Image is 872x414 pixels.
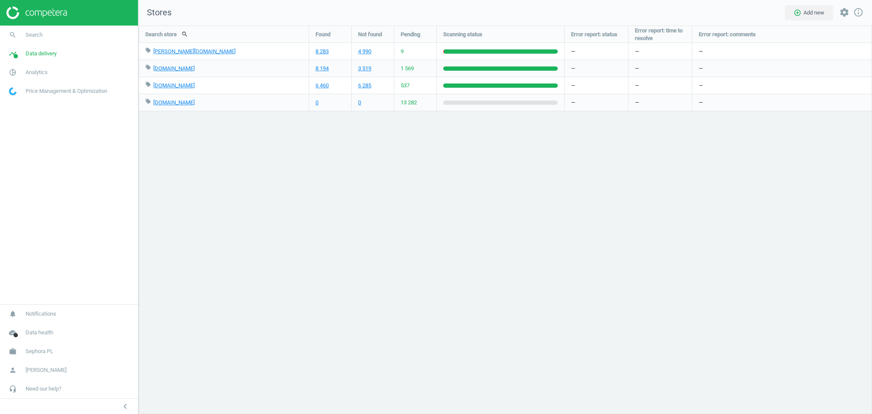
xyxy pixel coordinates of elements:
[139,26,309,43] div: Search store
[401,82,410,89] span: 537
[316,82,329,89] a: 6 460
[358,65,371,72] a: 3 519
[635,65,639,72] span: —
[401,65,414,72] span: 1 569
[153,48,235,55] a: [PERSON_NAME][DOMAIN_NAME]
[145,47,151,53] i: local_offer
[5,64,21,80] i: pie_chart_outlined
[692,60,872,77] div: —
[153,65,195,72] a: [DOMAIN_NAME]
[571,31,617,38] span: Error report: status
[635,27,686,42] span: Error report: time to resolve
[5,306,21,322] i: notifications
[692,43,872,60] div: —
[565,43,628,60] div: —
[26,87,107,95] span: Price Management & Optimization
[177,27,193,41] button: search
[358,99,361,106] a: 0
[6,6,67,19] img: ajHJNr6hYgQAAAAASUVORK5CYII=
[565,60,628,77] div: —
[5,325,21,341] i: cloud_done
[26,366,66,374] span: [PERSON_NAME]
[5,343,21,359] i: work
[635,82,639,89] span: —
[145,98,151,104] i: local_offer
[26,310,56,318] span: Notifications
[153,82,195,89] a: [DOMAIN_NAME]
[9,87,17,95] img: wGWNvw8QSZomAAAAABJRU5ErkJggg==
[358,48,371,55] a: 4 990
[443,31,482,38] span: Scanning status
[26,385,61,393] span: Need our help?
[401,48,404,55] span: 9
[316,31,330,38] span: Found
[839,7,849,17] i: settings
[635,48,639,55] span: —
[26,69,48,76] span: Analytics
[794,9,801,17] i: add_circle_outline
[635,99,639,106] span: —
[145,81,151,87] i: local_offer
[565,77,628,94] div: —
[26,31,43,39] span: Search
[5,27,21,43] i: search
[853,7,863,17] i: info_outline
[692,94,872,111] div: —
[316,48,329,55] a: 8 283
[692,77,872,94] div: —
[853,7,863,18] a: info_outline
[316,99,318,106] a: 0
[358,82,371,89] a: 6 285
[401,31,420,38] span: Pending
[26,50,57,57] span: Data delivery
[5,46,21,62] i: timeline
[120,401,130,411] i: chevron_left
[316,65,329,72] a: 8 194
[5,381,21,397] i: headset_mic
[153,99,195,106] a: [DOMAIN_NAME]
[26,348,53,355] span: Sephora PL
[358,31,382,38] span: Not found
[785,5,833,20] button: add_circle_outlineAdd new
[401,99,417,106] span: 13 282
[115,401,136,412] button: chevron_left
[26,329,53,336] span: Data health
[835,3,853,22] button: settings
[699,31,756,38] span: Error report: comments
[145,64,151,70] i: local_offer
[138,7,172,19] span: Stores
[565,94,628,111] div: —
[5,362,21,378] i: person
